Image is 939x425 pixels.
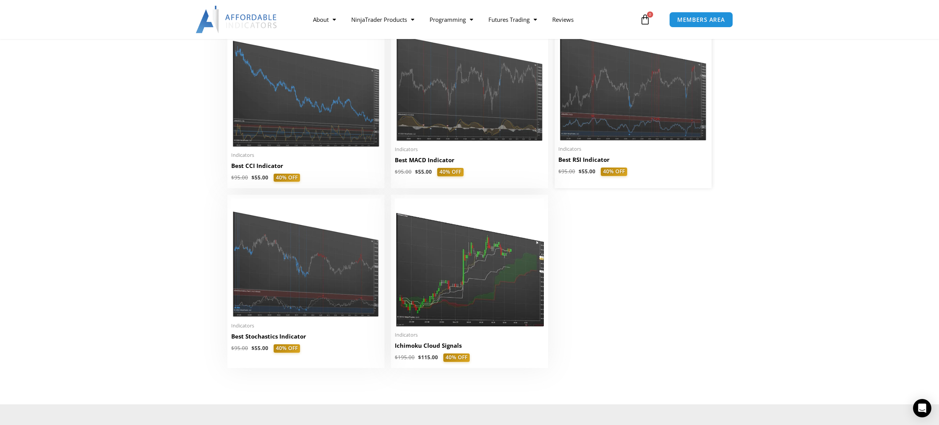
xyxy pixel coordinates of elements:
[231,199,381,318] img: Best Stochastics Indicator
[481,11,545,28] a: Futures Trading
[251,174,268,181] bdi: 55.00
[395,146,544,153] span: Indicators
[344,11,422,28] a: NinjaTrader Products
[395,354,415,361] bdi: 195.00
[305,11,638,28] nav: Menu
[231,152,381,158] span: Indicators
[443,353,470,362] span: 40% OFF
[231,174,234,181] span: $
[418,354,421,361] span: $
[231,332,381,344] a: Best Stochastics Indicator
[395,332,544,338] span: Indicators
[558,21,708,141] img: Best RSI Indicator
[545,11,581,28] a: Reviews
[913,399,931,417] div: Open Intercom Messenger
[395,21,544,142] img: Best MACD Indicator
[395,156,544,168] a: Best MACD Indicator
[415,168,432,175] bdi: 55.00
[231,332,381,340] h2: Best Stochastics Indicator
[669,12,733,28] a: MEMBERS AREA
[395,168,412,175] bdi: 95.00
[558,146,708,152] span: Indicators
[395,156,544,164] h2: Best MACD Indicator
[558,168,575,175] bdi: 95.00
[558,156,708,168] a: Best RSI Indicator
[274,344,300,353] span: 40% OFF
[395,199,544,327] img: Ichimuku
[231,21,381,147] img: Best CCI Indicator
[231,162,381,170] h2: Best CCI Indicator
[274,174,300,182] span: 40% OFF
[418,354,438,361] bdi: 115.00
[558,156,708,164] h2: Best RSI Indicator
[437,168,464,176] span: 40% OFF
[231,322,381,329] span: Indicators
[647,11,653,18] span: 0
[231,174,248,181] bdi: 95.00
[305,11,344,28] a: About
[579,168,595,175] bdi: 55.00
[231,162,381,174] a: Best CCI Indicator
[196,6,278,33] img: LogoAI | Affordable Indicators – NinjaTrader
[677,17,725,23] span: MEMBERS AREA
[558,168,561,175] span: $
[231,345,248,352] bdi: 95.00
[628,8,662,31] a: 0
[251,345,268,352] bdi: 55.00
[395,342,544,350] h2: Ichimoku Cloud Signals
[251,345,255,352] span: $
[395,168,398,175] span: $
[251,174,255,181] span: $
[601,168,627,176] span: 40% OFF
[422,11,481,28] a: Programming
[579,168,582,175] span: $
[395,342,544,353] a: Ichimoku Cloud Signals
[231,345,234,352] span: $
[415,168,418,175] span: $
[395,354,398,361] span: $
